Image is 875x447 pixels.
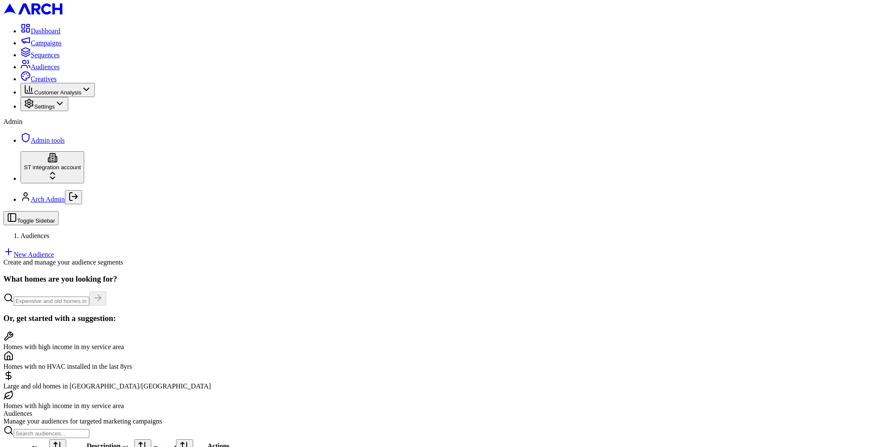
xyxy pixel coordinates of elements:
a: Dashboard [21,27,60,35]
span: Admin tools [31,137,65,144]
a: Admin tools [21,137,65,144]
button: Log out [65,190,82,204]
div: Large and old homes in [GEOGRAPHIC_DATA]/[GEOGRAPHIC_DATA] [3,382,872,390]
div: Homes with high income in my service area [3,343,872,351]
button: Settings [21,97,68,111]
div: Homes with no HVAC installed in the last 8yrs [3,363,872,371]
span: Campaigns [31,39,62,47]
div: Audiences [3,410,872,418]
a: Arch Admin [31,196,65,203]
span: Audiences [31,63,60,71]
div: Admin [3,118,872,126]
a: Sequences [21,51,60,59]
span: Sequences [31,51,60,59]
div: Create and manage your audience segments [3,259,872,266]
a: New Audience [3,251,54,258]
input: Expensive and old homes in greater SF Bay Area [14,297,89,306]
div: Homes with high income in my service area [3,402,872,410]
a: Campaigns [21,39,62,47]
span: Toggle Sidebar [17,218,55,224]
a: Audiences [21,63,60,71]
span: ST integration account [24,164,81,171]
button: Toggle Sidebar [3,211,59,225]
a: Creatives [21,75,56,82]
span: Customer Analysis [34,89,81,96]
span: Creatives [31,75,56,82]
button: ST integration account [21,151,84,183]
span: Audiences [21,232,50,239]
h3: What homes are you looking for? [3,274,872,284]
div: Manage your audiences for targeted marketing campaigns [3,418,872,425]
nav: breadcrumb [3,232,872,240]
span: Dashboard [31,27,60,35]
input: Search audiences... [14,429,89,438]
span: Settings [34,103,55,110]
button: Customer Analysis [21,83,95,97]
h3: Or, get started with a suggestion: [3,314,872,323]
